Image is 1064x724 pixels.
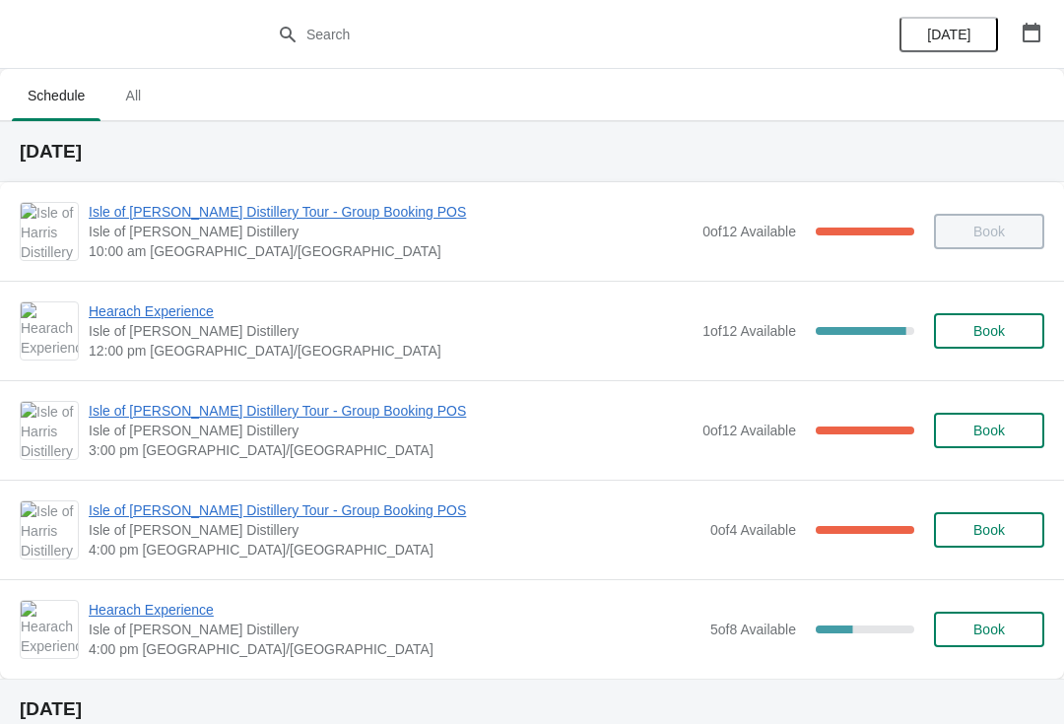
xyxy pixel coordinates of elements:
[710,522,796,538] span: 0 of 4 Available
[89,241,693,261] span: 10:00 am [GEOGRAPHIC_DATA]/[GEOGRAPHIC_DATA]
[89,401,693,421] span: Isle of [PERSON_NAME] Distillery Tour - Group Booking POS
[89,440,693,460] span: 3:00 pm [GEOGRAPHIC_DATA]/[GEOGRAPHIC_DATA]
[89,639,700,659] span: 4:00 pm [GEOGRAPHIC_DATA]/[GEOGRAPHIC_DATA]
[89,202,693,222] span: Isle of [PERSON_NAME] Distillery Tour - Group Booking POS
[21,601,78,658] img: Hearach Experience | Isle of Harris Distillery | 4:00 pm Europe/London
[12,78,100,113] span: Schedule
[702,423,796,438] span: 0 of 12 Available
[305,17,798,52] input: Search
[973,323,1005,339] span: Book
[108,78,158,113] span: All
[973,622,1005,637] span: Book
[710,622,796,637] span: 5 of 8 Available
[89,600,700,620] span: Hearach Experience
[21,203,78,260] img: Isle of Harris Distillery Tour - Group Booking POS | Isle of Harris Distillery | 10:00 am Europe/...
[89,222,693,241] span: Isle of [PERSON_NAME] Distillery
[89,540,700,559] span: 4:00 pm [GEOGRAPHIC_DATA]/[GEOGRAPHIC_DATA]
[927,27,970,42] span: [DATE]
[20,142,1044,162] h2: [DATE]
[89,620,700,639] span: Isle of [PERSON_NAME] Distillery
[934,413,1044,448] button: Book
[89,500,700,520] span: Isle of [PERSON_NAME] Distillery Tour - Group Booking POS
[21,501,78,559] img: Isle of Harris Distillery Tour - Group Booking POS | Isle of Harris Distillery | 4:00 pm Europe/L...
[20,699,1044,719] h2: [DATE]
[899,17,998,52] button: [DATE]
[89,301,693,321] span: Hearach Experience
[934,512,1044,548] button: Book
[934,313,1044,349] button: Book
[973,423,1005,438] span: Book
[89,341,693,361] span: 12:00 pm [GEOGRAPHIC_DATA]/[GEOGRAPHIC_DATA]
[21,402,78,459] img: Isle of Harris Distillery Tour - Group Booking POS | Isle of Harris Distillery | 3:00 pm Europe/L...
[702,323,796,339] span: 1 of 12 Available
[89,520,700,540] span: Isle of [PERSON_NAME] Distillery
[973,522,1005,538] span: Book
[702,224,796,239] span: 0 of 12 Available
[934,612,1044,647] button: Book
[21,302,78,360] img: Hearach Experience | Isle of Harris Distillery | 12:00 pm Europe/London
[89,321,693,341] span: Isle of [PERSON_NAME] Distillery
[89,421,693,440] span: Isle of [PERSON_NAME] Distillery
